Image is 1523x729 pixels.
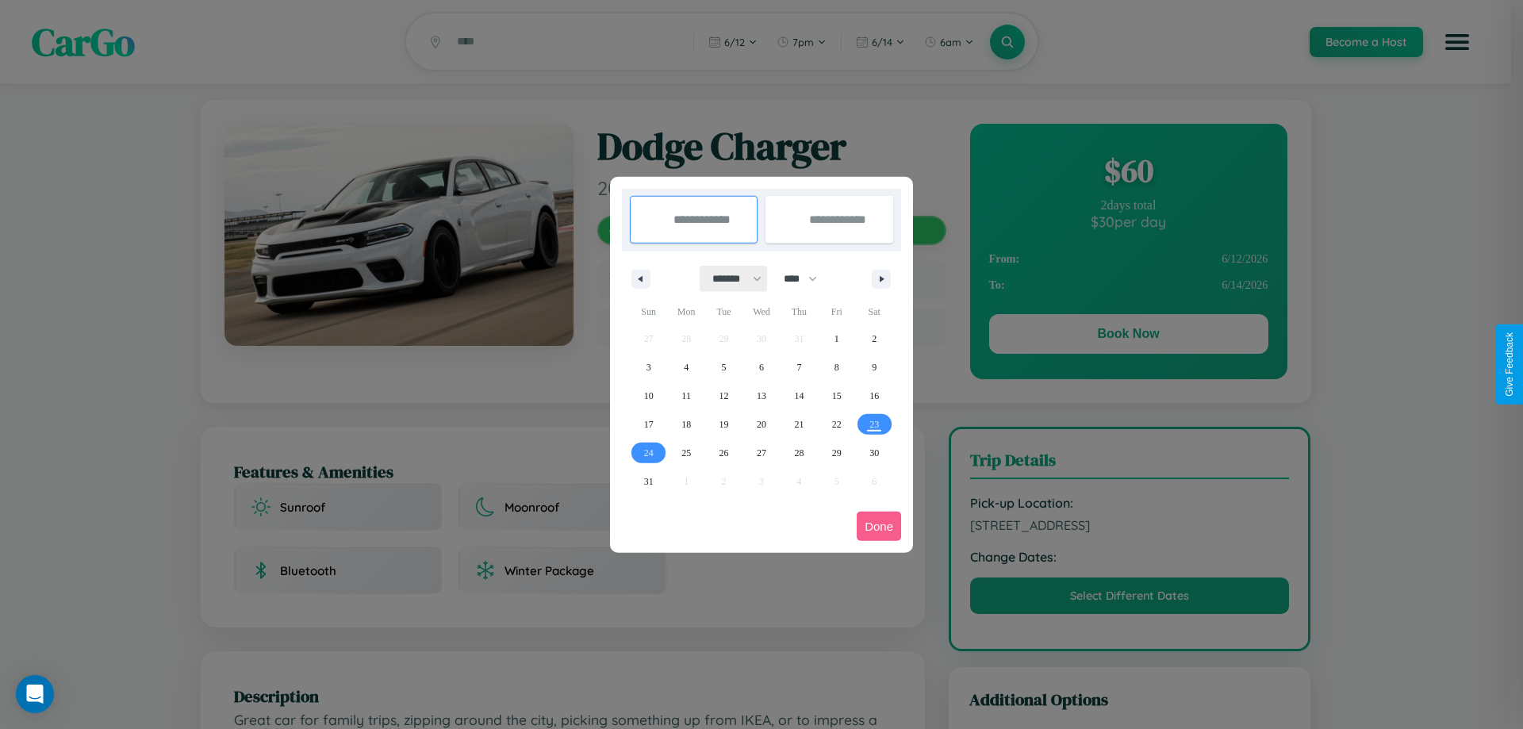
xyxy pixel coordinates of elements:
[869,410,879,439] span: 23
[667,353,704,382] button: 4
[818,353,855,382] button: 8
[630,382,667,410] button: 10
[742,382,780,410] button: 13
[856,439,893,467] button: 30
[646,353,651,382] span: 3
[644,382,654,410] span: 10
[681,439,691,467] span: 25
[832,382,842,410] span: 15
[705,439,742,467] button: 26
[644,410,654,439] span: 17
[856,382,893,410] button: 16
[705,382,742,410] button: 12
[832,439,842,467] span: 29
[759,353,764,382] span: 6
[719,410,729,439] span: 19
[719,382,729,410] span: 12
[681,382,691,410] span: 11
[856,410,893,439] button: 23
[667,410,704,439] button: 18
[869,439,879,467] span: 30
[832,410,842,439] span: 22
[856,299,893,324] span: Sat
[757,410,766,439] span: 20
[834,324,839,353] span: 1
[872,353,877,382] span: 9
[781,353,818,382] button: 7
[719,439,729,467] span: 26
[630,439,667,467] button: 24
[705,410,742,439] button: 19
[722,353,727,382] span: 5
[872,324,877,353] span: 2
[857,512,901,541] button: Done
[818,299,855,324] span: Fri
[869,382,879,410] span: 16
[1504,332,1515,397] div: Give Feedback
[856,324,893,353] button: 2
[818,324,855,353] button: 1
[705,353,742,382] button: 5
[757,382,766,410] span: 13
[742,299,780,324] span: Wed
[796,353,801,382] span: 7
[781,439,818,467] button: 28
[834,353,839,382] span: 8
[818,410,855,439] button: 22
[667,299,704,324] span: Mon
[644,467,654,496] span: 31
[667,439,704,467] button: 25
[705,299,742,324] span: Tue
[667,382,704,410] button: 11
[684,353,689,382] span: 4
[742,410,780,439] button: 20
[781,382,818,410] button: 14
[630,353,667,382] button: 3
[16,675,54,713] div: Open Intercom Messenger
[757,439,766,467] span: 27
[681,410,691,439] span: 18
[781,410,818,439] button: 21
[742,353,780,382] button: 6
[794,439,804,467] span: 28
[856,353,893,382] button: 9
[818,439,855,467] button: 29
[781,299,818,324] span: Thu
[630,299,667,324] span: Sun
[742,439,780,467] button: 27
[630,410,667,439] button: 17
[630,467,667,496] button: 31
[794,382,804,410] span: 14
[794,410,804,439] span: 21
[818,382,855,410] button: 15
[644,439,654,467] span: 24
